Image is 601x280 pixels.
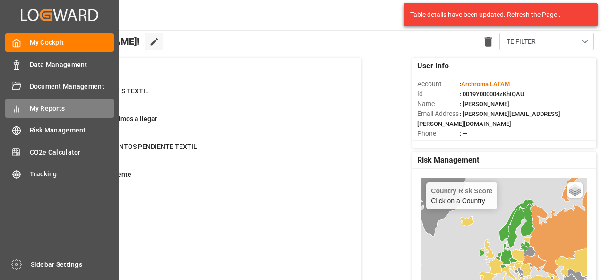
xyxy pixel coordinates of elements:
[30,82,114,91] span: Document Management
[30,104,114,114] span: My Reports
[431,187,492,195] h4: Country Risk Score
[48,170,349,189] a: 515Textil PO PendientePurchase Orders
[5,55,114,74] a: Data Management
[5,33,114,52] a: My Cockpit
[410,10,584,20] div: Table details have been updated. Refresh the Page!.
[5,165,114,183] a: Tracking
[460,100,509,107] span: : [PERSON_NAME]
[417,99,460,109] span: Name
[461,81,510,88] span: Archroma LATAM
[460,130,467,137] span: : —
[567,182,583,198] a: Layers
[30,125,114,135] span: Risk Management
[460,81,510,88] span: :
[5,77,114,96] a: Document Management
[417,155,479,166] span: Risk Management
[417,89,460,99] span: Id
[417,110,560,127] span: : [PERSON_NAME][EMAIL_ADDRESS][PERSON_NAME][DOMAIN_NAME]
[460,140,483,147] span: : Shipper
[48,142,349,162] a: 8ENVIO DOCUMENTOS PENDIENTE TEXTILPurchase Orders
[417,109,460,119] span: Email Address
[417,60,449,72] span: User Info
[417,79,460,89] span: Account
[460,91,524,98] span: : 0019Y000004zKhIQAU
[417,139,460,148] span: Account Type
[507,37,536,47] span: TE FILTER
[30,148,114,157] span: CO2e Calculator
[30,169,114,179] span: Tracking
[48,114,349,134] a: 83En transito proximos a llegarContainer Schema
[30,38,114,48] span: My Cockpit
[5,143,114,161] a: CO2e Calculator
[5,99,114,117] a: My Reports
[48,86,349,106] a: 66CAMBIO DE ETA´S TEXTILContainer Schema
[499,33,594,50] button: open menu
[31,260,115,270] span: Sidebar Settings
[71,143,197,150] span: ENVIO DOCUMENTOS PENDIENTE TEXTIL
[30,60,114,70] span: Data Management
[417,129,460,139] span: Phone
[5,121,114,140] a: Risk Management
[431,187,492,205] div: Click on a Country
